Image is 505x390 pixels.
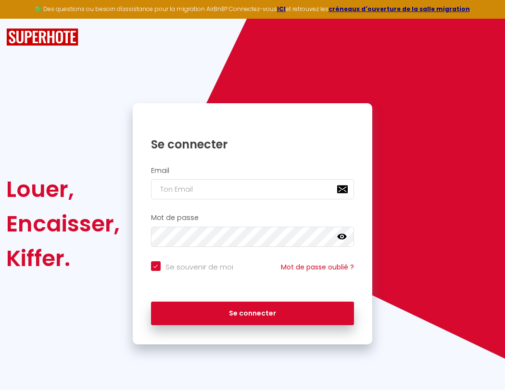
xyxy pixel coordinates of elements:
[6,241,120,276] div: Kiffer.
[6,28,78,46] img: SuperHote logo
[277,5,286,13] a: ICI
[151,302,354,326] button: Se connecter
[151,214,354,222] h2: Mot de passe
[151,167,354,175] h2: Email
[151,179,354,199] input: Ton Email
[328,5,470,13] a: créneaux d'ouverture de la salle migration
[6,207,120,241] div: Encaisser,
[6,172,120,207] div: Louer,
[281,262,354,272] a: Mot de passe oublié ?
[151,137,354,152] h1: Se connecter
